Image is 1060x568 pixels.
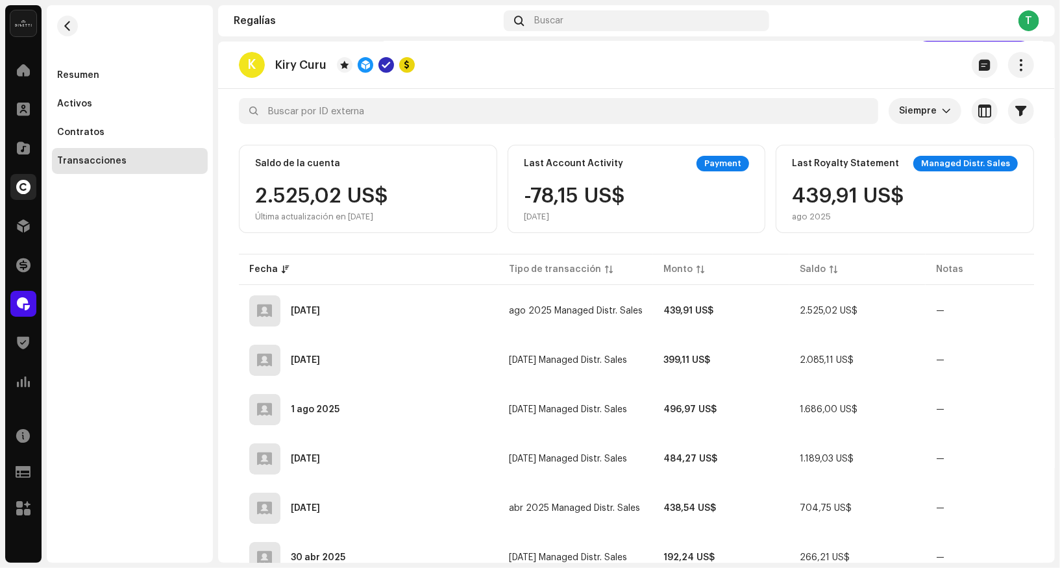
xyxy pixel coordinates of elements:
[663,504,716,513] strong: 438,54 US$
[663,553,715,562] strong: 192,24 US$
[936,405,944,414] re-a-table-badge: —
[57,127,105,138] div: Contratos
[52,62,208,88] re-m-nav-item: Resumen
[524,158,623,169] div: Last Account Activity
[899,98,942,124] span: Siempre
[936,553,944,562] re-a-table-badge: —
[509,553,627,562] span: mar 2025 Managed Distr. Sales
[57,70,99,80] div: Resumen
[663,454,717,463] strong: 484,27 US$
[52,119,208,145] re-m-nav-item: Contratos
[942,98,951,124] div: dropdown trigger
[234,16,499,26] div: Regalías
[913,156,1018,171] div: Managed Distr. Sales
[57,156,127,166] div: Transacciones
[57,99,92,109] div: Activos
[291,405,339,414] div: 1 ago 2025
[936,454,944,463] re-a-table-badge: —
[52,148,208,174] re-m-nav-item: Transacciones
[1018,10,1039,31] div: T
[291,504,320,513] div: 1 jun 2025
[291,356,320,365] div: 2 sept 2025
[800,553,850,562] span: 266,21 US$
[10,10,36,36] img: 02a7c2d3-3c89-4098-b12f-2ff2945c95ee
[663,405,717,414] strong: 496,97 US$
[52,91,208,117] re-m-nav-item: Activos
[291,553,345,562] div: 30 abr 2025
[524,212,625,222] div: [DATE]
[275,58,327,72] p: Kiry Curu
[509,454,627,463] span: may 2025 Managed Distr. Sales
[509,405,627,414] span: jun 2025 Managed Distr. Sales
[249,263,278,276] div: Fecha
[509,263,601,276] div: Tipo de transacción
[255,158,340,169] div: Saldo de la cuenta
[800,454,854,463] span: 1.189,03 US$
[663,306,713,315] strong: 439,91 US$
[792,212,904,222] div: ago 2025
[800,405,857,414] span: 1.686,00 US$
[509,356,627,365] span: jul 2025 Managed Distr. Sales
[291,454,320,463] div: 3 jul 2025
[800,306,857,315] span: 2.525,02 US$
[534,16,563,26] span: Buscar
[239,98,878,124] input: Buscar por ID externa
[239,52,265,78] div: K
[936,356,944,365] re-a-table-badge: —
[291,306,320,315] div: 2 oct 2025
[663,356,710,365] strong: 399,11 US$
[696,156,749,171] div: Payment
[792,158,899,169] div: Last Royalty Statement
[936,306,944,315] re-a-table-badge: —
[800,504,852,513] span: 704,75 US$
[800,356,854,365] span: 2.085,11 US$
[800,263,826,276] div: Saldo
[509,504,640,513] span: abr 2025 Managed Distr. Sales
[255,212,388,222] div: Última actualización en [DATE]
[936,504,944,513] re-a-table-badge: —
[663,263,693,276] div: Monto
[509,306,643,315] span: ago 2025 Managed Distr. Sales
